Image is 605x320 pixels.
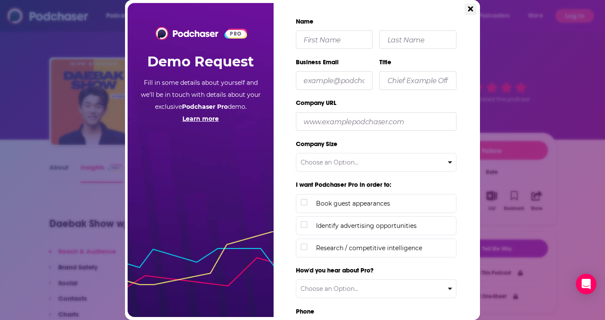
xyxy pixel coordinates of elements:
[379,54,456,71] label: Title
[155,29,219,37] a: Podchaser - Follow, Share and Rate Podcasts
[140,77,261,125] p: Fill in some details about yourself and we'll be in touch with details about your exclusive demo.
[379,30,456,49] input: Last Name
[296,71,373,90] input: example@podchaser.com
[147,46,254,77] h2: Demo Request
[296,95,456,112] label: Company URL
[465,3,477,15] button: Close
[576,274,596,294] div: Open Intercom Messenger
[155,27,219,40] img: Podchaser - Follow, Share and Rate Podcasts
[296,54,373,71] label: Business Email
[316,221,451,230] span: Identify advertising opportunities
[296,263,461,279] label: How'd you hear about Pro?
[155,27,246,40] a: Podchaser Logo PRO
[296,112,456,131] input: www.examplepodchaser.com
[296,177,461,194] label: I want Podchaser Pro in order to:
[379,71,456,90] input: Chief Example Officer
[182,115,219,123] a: Learn more
[316,243,451,253] span: Research / competitive intelligence
[182,103,228,111] b: Podchaser Pro
[296,30,373,49] input: First Name
[296,14,461,30] label: Name
[296,136,456,153] label: Company Size
[226,30,246,37] span: PRO
[316,199,451,208] span: Book guest appearances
